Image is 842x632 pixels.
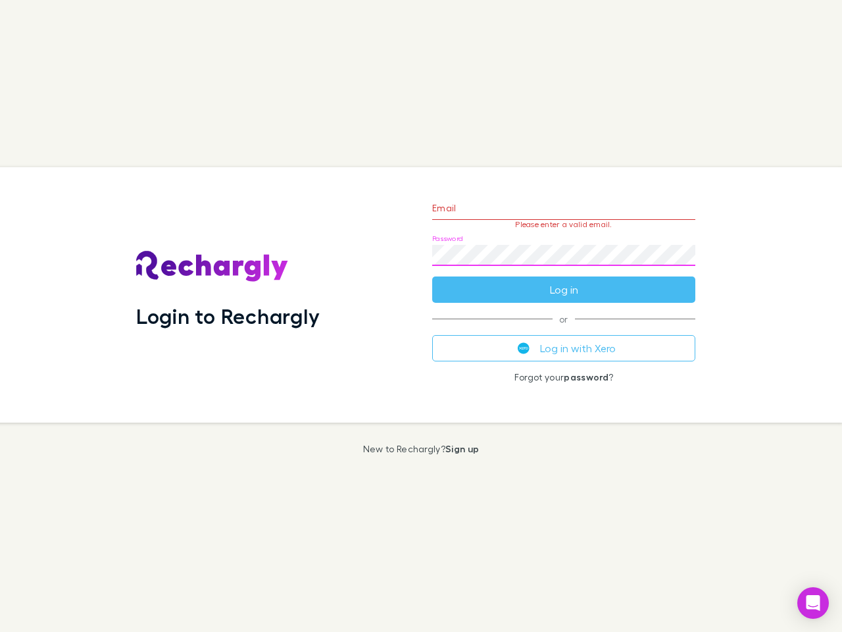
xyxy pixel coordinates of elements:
[136,251,289,282] img: Rechargly's Logo
[432,234,463,244] label: Password
[797,587,829,619] div: Open Intercom Messenger
[432,220,695,229] p: Please enter a valid email.
[518,342,530,354] img: Xero's logo
[564,371,608,382] a: password
[363,444,480,454] p: New to Rechargly?
[432,319,695,319] span: or
[432,372,695,382] p: Forgot your ?
[136,303,320,329] h1: Login to Rechargly
[445,443,479,454] a: Sign up
[432,276,695,303] button: Log in
[432,335,695,361] button: Log in with Xero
